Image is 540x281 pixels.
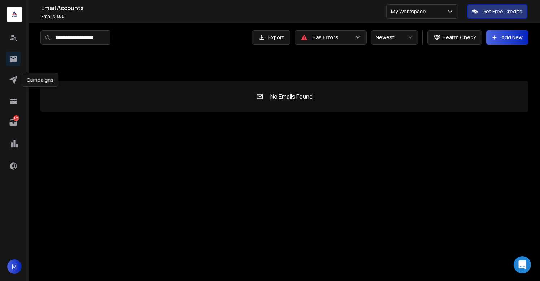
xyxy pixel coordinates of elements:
[41,14,386,19] p: Emails :
[467,4,527,19] button: Get Free Credits
[13,115,19,121] p: 173
[442,34,476,41] p: Health Check
[22,73,58,87] div: Campaigns
[312,34,352,41] p: Has Errors
[7,7,22,22] img: logo
[270,92,313,101] p: No Emails Found
[252,30,290,45] button: Export
[514,256,531,273] div: Open Intercom Messenger
[57,13,65,19] span: 0 / 0
[7,259,22,274] button: M
[391,8,429,15] p: My Workspace
[371,30,418,45] button: Newest
[482,8,522,15] p: Get Free Credits
[427,30,482,45] button: Health Check
[41,4,386,12] h1: Email Accounts
[6,115,21,130] a: 173
[486,30,528,45] button: Add New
